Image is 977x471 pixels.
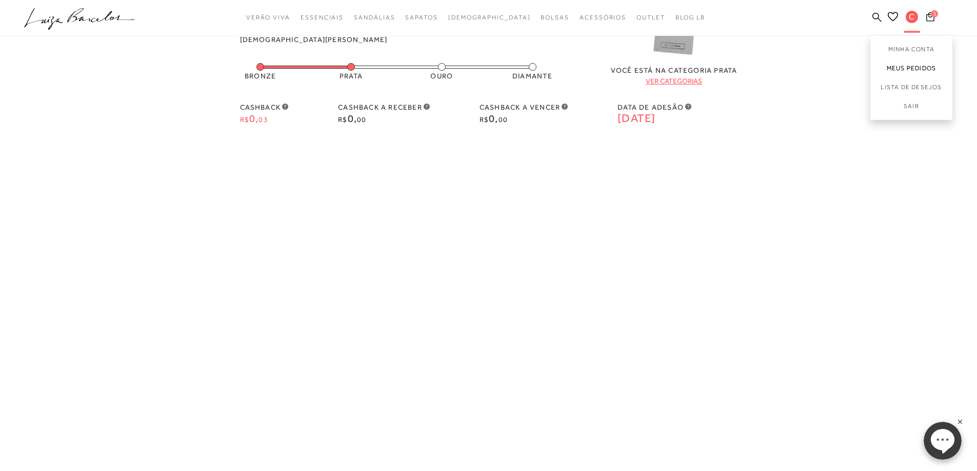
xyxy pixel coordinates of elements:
[653,24,694,55] img: prata
[636,8,665,27] a: categoryNavScreenReaderText
[906,11,918,23] span: C
[480,102,568,125] div: Valor com vencimento nos próximos 30 dias
[675,8,705,27] a: BLOG LB
[617,103,684,111] span: Data de adesão
[636,14,665,21] span: Outlet
[246,14,290,21] span: Verão Viva
[258,115,268,124] span: 03
[646,77,702,85] a: ver categorias
[245,71,276,81] span: bronze
[354,8,395,27] a: categoryNavScreenReaderText
[348,113,357,124] span: 0,
[301,8,344,27] a: categoryNavScreenReaderText
[617,112,655,125] span: [DATE]
[901,10,923,26] button: C
[338,115,347,124] span: R$
[340,71,363,81] span: prata
[870,97,952,120] a: Sair
[870,78,952,97] a: Lista de desejos
[541,8,569,27] a: categoryNavScreenReaderText
[240,103,281,111] span: cashback
[870,36,952,59] a: Minha Conta
[480,115,489,124] span: R$
[240,115,249,124] span: R$
[246,8,290,27] a: categoryNavScreenReaderText
[870,59,952,78] a: Meus Pedidos
[611,66,737,74] span: Você está na categoria prata
[931,10,938,17] span: 1
[301,14,344,21] span: Essenciais
[499,115,508,124] span: 00
[489,113,498,124] span: 0,
[338,102,430,125] div: Consulte o valor acumulado até 72h após a compra
[357,115,366,124] span: 00
[338,103,422,111] span: cashback a receber
[580,14,626,21] span: Acessórios
[512,71,553,81] span: diamante
[448,8,531,27] a: noSubCategoriesText
[448,14,531,21] span: [DEMOGRAPHIC_DATA]
[354,14,395,21] span: Sandálias
[617,102,691,125] div: Data de adesão ao programa de fidelidade
[923,11,938,25] button: 1
[541,14,569,21] span: Bolsas
[249,113,258,124] span: 0,
[240,35,388,44] span: [DEMOGRAPHIC_DATA][PERSON_NAME]
[405,14,437,21] span: Sapatos
[675,14,705,21] span: BLOG LB
[405,8,437,27] a: categoryNavScreenReaderText
[430,71,453,81] span: ouro
[480,103,560,111] span: cashback a vencer
[580,8,626,27] a: categoryNavScreenReaderText
[240,102,289,125] div: Total de Cashback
